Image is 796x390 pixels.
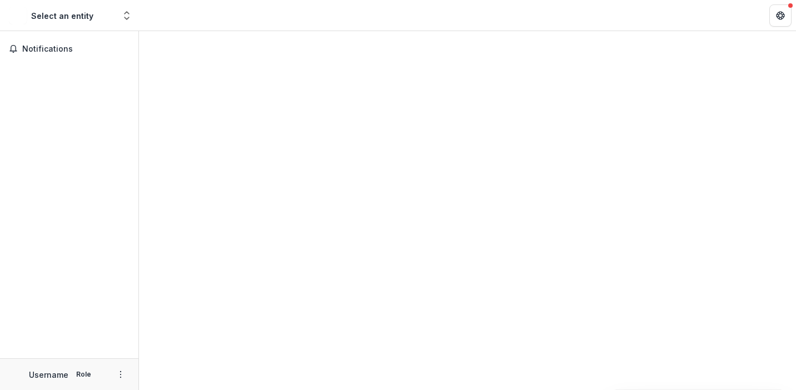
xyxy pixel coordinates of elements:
[73,369,94,379] p: Role
[119,4,135,27] button: Open entity switcher
[114,368,127,381] button: More
[29,369,68,381] p: Username
[31,10,93,22] div: Select an entity
[22,44,130,54] span: Notifications
[4,40,134,58] button: Notifications
[769,4,792,27] button: Get Help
